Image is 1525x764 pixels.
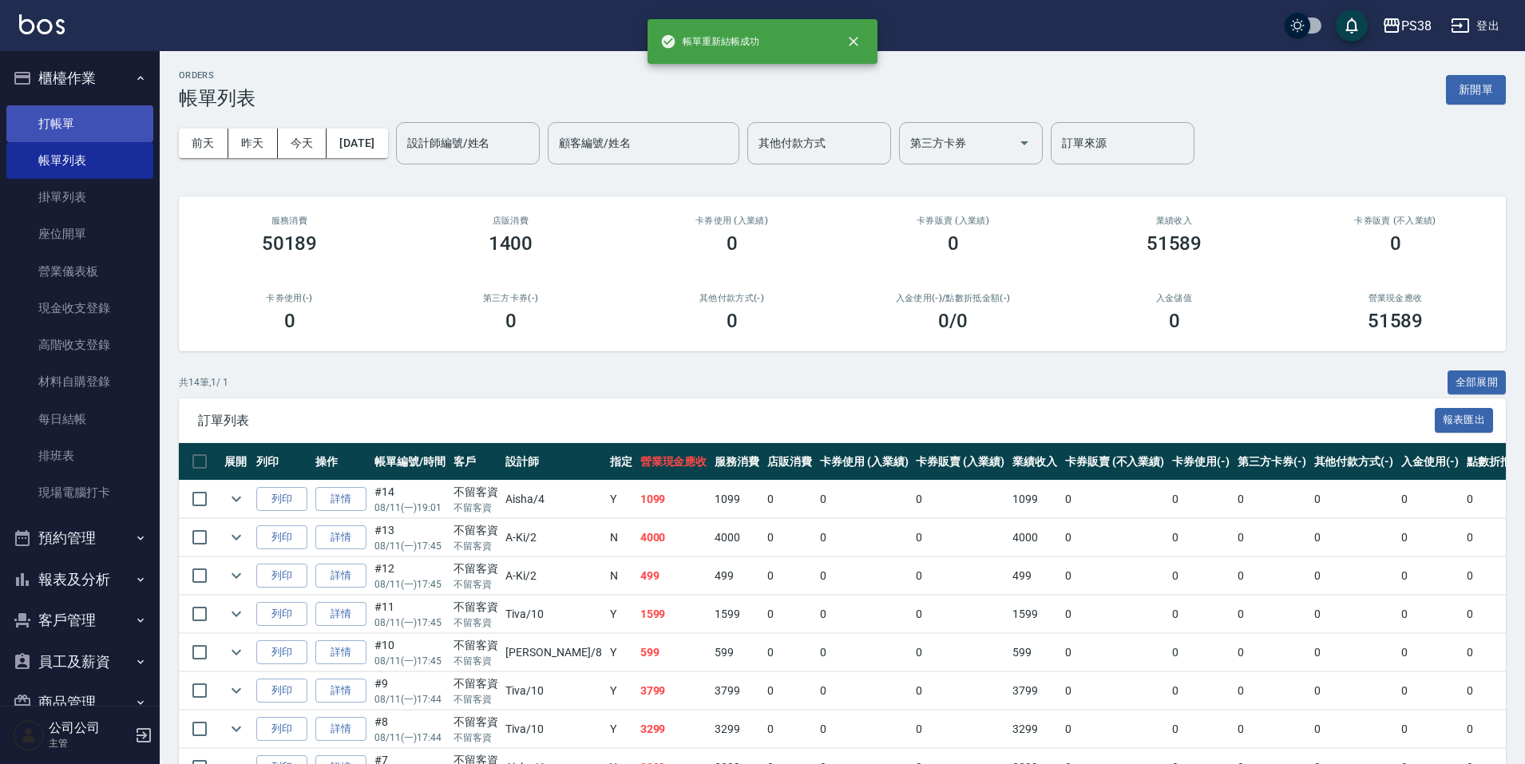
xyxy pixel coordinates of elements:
[862,293,1044,303] h2: 入金使用(-) /點數折抵金額(-)
[816,634,913,671] td: 0
[1234,519,1310,556] td: 0
[711,519,763,556] td: 4000
[1397,481,1463,518] td: 0
[501,711,605,748] td: Tiva /10
[370,634,450,671] td: #10
[636,557,711,595] td: 499
[501,481,605,518] td: Aisha /4
[179,375,228,390] p: 共 14 筆, 1 / 1
[1304,293,1487,303] h2: 營業現金應收
[13,719,45,751] img: Person
[1444,11,1506,41] button: 登出
[6,142,153,179] a: 帳單列表
[256,717,307,742] button: 列印
[1168,672,1234,710] td: 0
[311,443,370,481] th: 操作
[370,557,450,595] td: #12
[912,634,1008,671] td: 0
[862,216,1044,226] h2: 卡券販賣 (入業績)
[315,717,366,742] a: 詳情
[454,539,498,553] p: 不留客資
[252,443,311,481] th: 列印
[816,481,913,518] td: 0
[636,711,711,748] td: 3299
[1234,672,1310,710] td: 0
[763,596,816,633] td: 0
[606,711,636,748] td: Y
[374,501,446,515] p: 08/11 (一) 19:01
[6,290,153,327] a: 現金收支登錄
[6,401,153,437] a: 每日結帳
[816,596,913,633] td: 0
[224,602,248,626] button: expand row
[1168,634,1234,671] td: 0
[606,443,636,481] th: 指定
[6,327,153,363] a: 高階收支登錄
[1234,634,1310,671] td: 0
[606,519,636,556] td: N
[816,443,913,481] th: 卡券使用 (入業績)
[1397,634,1463,671] td: 0
[1310,596,1398,633] td: 0
[711,596,763,633] td: 1599
[228,129,278,158] button: 昨天
[816,672,913,710] td: 0
[224,717,248,741] button: expand row
[179,129,228,158] button: 前天
[1147,232,1202,255] h3: 51589
[179,87,255,109] h3: 帳單列表
[948,232,959,255] h3: 0
[1397,672,1463,710] td: 0
[370,443,450,481] th: 帳單編號/時間
[6,253,153,290] a: 營業儀表板
[198,413,1435,429] span: 訂單列表
[220,443,252,481] th: 展開
[454,714,498,730] div: 不留客資
[1397,557,1463,595] td: 0
[374,730,446,745] p: 08/11 (一) 17:44
[315,487,366,512] a: 詳情
[1061,596,1168,633] td: 0
[224,640,248,664] button: expand row
[1061,634,1168,671] td: 0
[1008,519,1061,556] td: 4000
[1168,443,1234,481] th: 卡券使用(-)
[711,481,763,518] td: 1099
[711,634,763,671] td: 599
[501,519,605,556] td: A-Ki /2
[370,481,450,518] td: #14
[1008,672,1061,710] td: 3799
[1168,596,1234,633] td: 0
[1336,10,1368,42] button: save
[816,519,913,556] td: 0
[1168,481,1234,518] td: 0
[256,640,307,665] button: 列印
[636,672,711,710] td: 3799
[1083,216,1266,226] h2: 業績收入
[370,596,450,633] td: #11
[711,672,763,710] td: 3799
[1435,412,1494,427] a: 報表匯出
[454,730,498,745] p: 不留客資
[501,672,605,710] td: Tiva /10
[1169,310,1180,332] h3: 0
[1008,443,1061,481] th: 業績收入
[636,634,711,671] td: 599
[224,564,248,588] button: expand row
[224,679,248,703] button: expand row
[1061,557,1168,595] td: 0
[315,640,366,665] a: 詳情
[6,682,153,723] button: 商品管理
[1310,672,1398,710] td: 0
[374,654,446,668] p: 08/11 (一) 17:45
[763,557,816,595] td: 0
[763,443,816,481] th: 店販消費
[49,720,130,736] h5: 公司公司
[1446,81,1506,97] a: 新開單
[660,34,759,49] span: 帳單重新結帳成功
[49,736,130,750] p: 主管
[1061,672,1168,710] td: 0
[1310,443,1398,481] th: 其他付款方式(-)
[1435,408,1494,433] button: 報表匯出
[1310,711,1398,748] td: 0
